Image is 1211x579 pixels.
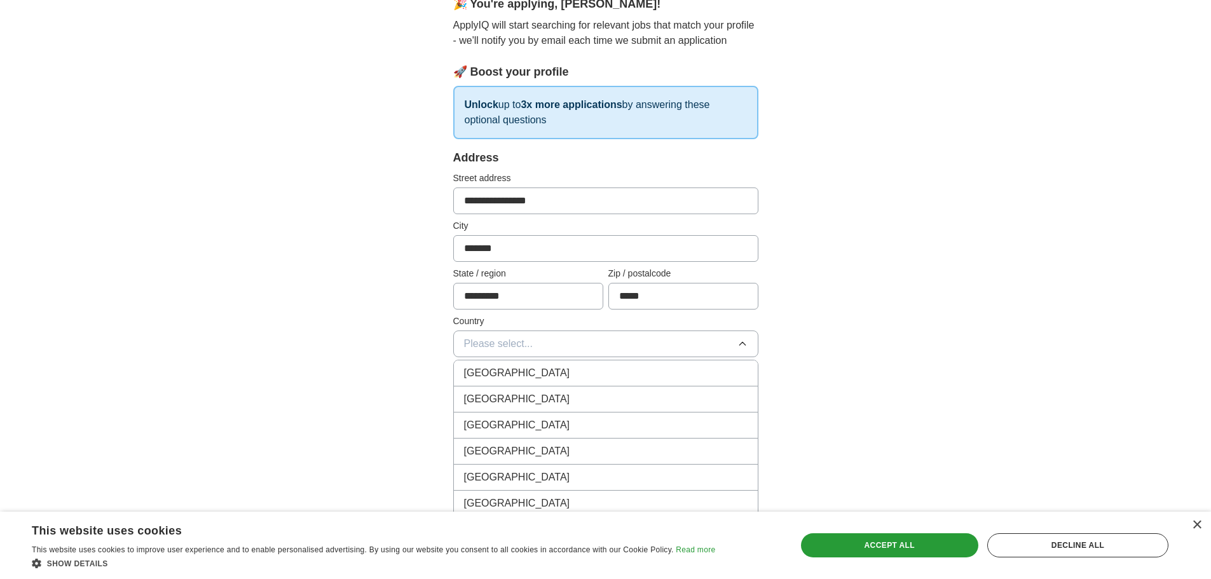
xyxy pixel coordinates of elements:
a: Read more, opens a new window [676,545,715,554]
span: [GEOGRAPHIC_DATA] [464,392,570,407]
span: [GEOGRAPHIC_DATA] [464,418,570,433]
p: ApplyIQ will start searching for relevant jobs that match your profile - we'll notify you by emai... [453,18,758,48]
label: Street address [453,172,758,185]
label: Zip / postalcode [608,267,758,280]
div: Accept all [801,533,978,557]
div: 🚀 Boost your profile [453,64,758,81]
span: Please select... [464,336,533,351]
label: City [453,219,758,233]
p: up to by answering these optional questions [453,86,758,139]
label: State / region [453,267,603,280]
div: This website uses cookies [32,519,683,538]
div: Address [453,149,758,167]
label: Country [453,315,758,328]
span: [GEOGRAPHIC_DATA] [464,496,570,511]
span: [GEOGRAPHIC_DATA] [464,365,570,381]
span: [GEOGRAPHIC_DATA] [464,470,570,485]
div: Decline all [987,533,1168,557]
strong: Unlock [465,99,498,110]
button: Please select... [453,330,758,357]
span: [GEOGRAPHIC_DATA] [464,444,570,459]
span: This website uses cookies to improve user experience and to enable personalised advertising. By u... [32,545,674,554]
div: Show details [32,557,715,569]
div: Close [1192,521,1201,530]
span: Show details [47,559,108,568]
strong: 3x more applications [521,99,622,110]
